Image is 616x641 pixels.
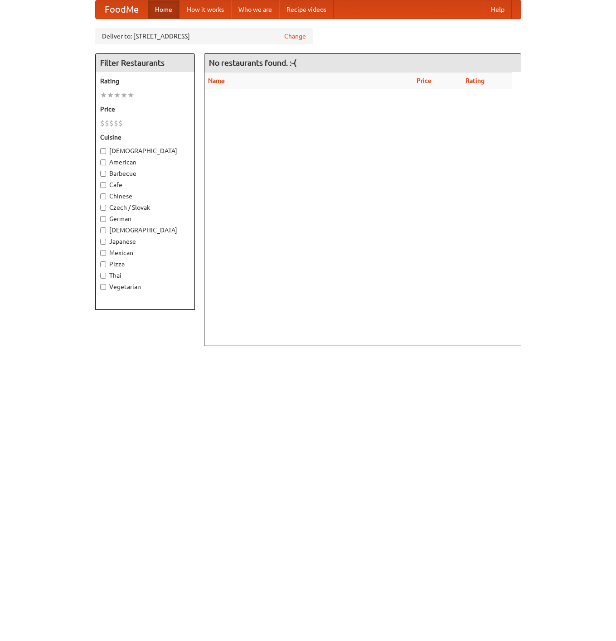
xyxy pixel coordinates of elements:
[100,90,107,100] li: ★
[100,203,190,212] label: Czech / Slovak
[107,90,114,100] li: ★
[95,28,313,44] div: Deliver to: [STREET_ADDRESS]
[100,273,106,279] input: Thai
[100,214,190,223] label: German
[100,146,190,155] label: [DEMOGRAPHIC_DATA]
[100,248,190,257] label: Mexican
[284,32,306,41] a: Change
[100,118,105,128] li: $
[231,0,279,19] a: Who we are
[100,205,106,211] input: Czech / Slovak
[417,77,432,84] a: Price
[100,171,106,177] input: Barbecue
[100,271,190,280] label: Thai
[118,118,123,128] li: $
[109,118,114,128] li: $
[114,118,118,128] li: $
[100,193,106,199] input: Chinese
[100,237,190,246] label: Japanese
[209,58,296,67] ng-pluralize: No restaurants found. :-(
[484,0,512,19] a: Help
[100,159,106,165] input: American
[179,0,231,19] a: How it works
[100,260,190,269] label: Pizza
[100,227,106,233] input: [DEMOGRAPHIC_DATA]
[100,192,190,201] label: Chinese
[127,90,134,100] li: ★
[466,77,485,84] a: Rating
[96,0,148,19] a: FoodMe
[121,90,127,100] li: ★
[100,77,190,86] h5: Rating
[100,239,106,245] input: Japanese
[100,133,190,142] h5: Cuisine
[100,169,190,178] label: Barbecue
[100,105,190,114] h5: Price
[279,0,334,19] a: Recipe videos
[100,282,190,291] label: Vegetarian
[100,261,106,267] input: Pizza
[100,148,106,154] input: [DEMOGRAPHIC_DATA]
[100,284,106,290] input: Vegetarian
[100,182,106,188] input: Cafe
[100,158,190,167] label: American
[208,77,225,84] a: Name
[100,226,190,235] label: [DEMOGRAPHIC_DATA]
[114,90,121,100] li: ★
[96,54,194,72] h4: Filter Restaurants
[100,250,106,256] input: Mexican
[100,180,190,189] label: Cafe
[105,118,109,128] li: $
[100,216,106,222] input: German
[148,0,179,19] a: Home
